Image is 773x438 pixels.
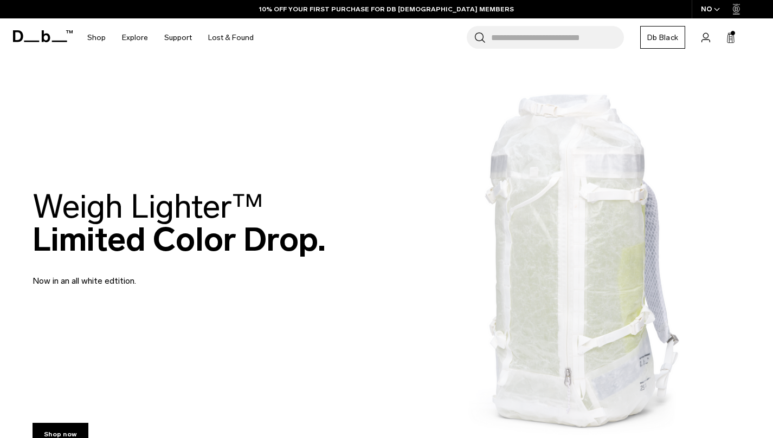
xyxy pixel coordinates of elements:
a: Shop [87,18,106,57]
a: 10% OFF YOUR FIRST PURCHASE FOR DB [DEMOGRAPHIC_DATA] MEMBERS [259,4,514,14]
h2: Limited Color Drop. [33,190,326,256]
a: Explore [122,18,148,57]
a: Db Black [640,26,685,49]
a: Support [164,18,192,57]
a: Lost & Found [208,18,254,57]
nav: Main Navigation [79,18,262,57]
span: Weigh Lighter™ [33,187,263,226]
p: Now in an all white edtition. [33,262,293,287]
